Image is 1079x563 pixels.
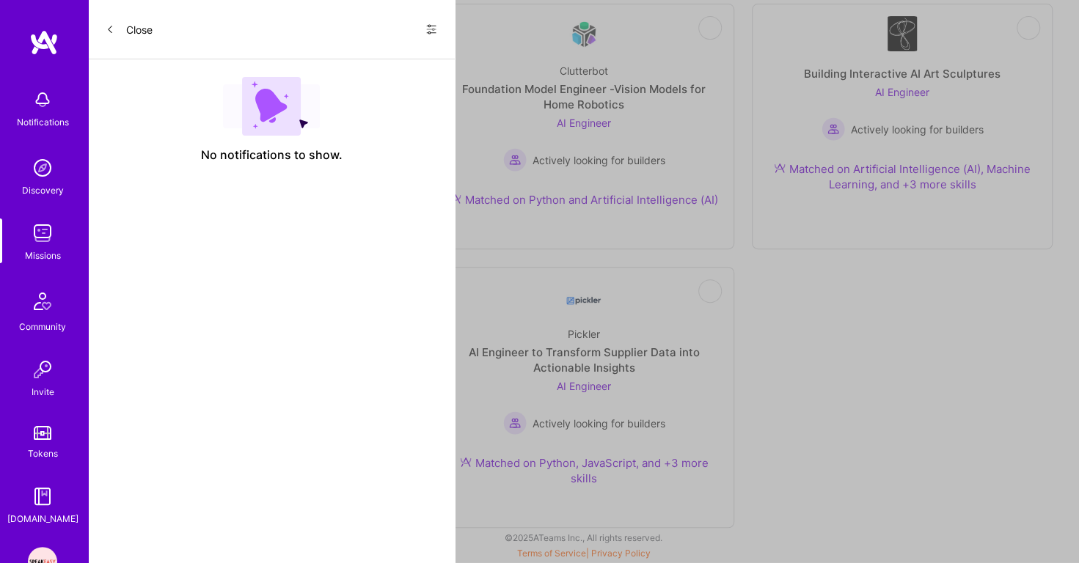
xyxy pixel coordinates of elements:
[28,153,57,183] img: discovery
[28,482,57,511] img: guide book
[28,85,57,114] img: bell
[25,284,60,319] img: Community
[17,114,69,130] div: Notifications
[28,355,57,384] img: Invite
[25,248,61,263] div: Missions
[7,511,78,526] div: [DOMAIN_NAME]
[29,29,59,56] img: logo
[201,147,343,163] span: No notifications to show.
[32,384,54,400] div: Invite
[223,77,320,136] img: empty
[28,446,58,461] div: Tokens
[19,319,66,334] div: Community
[34,426,51,440] img: tokens
[22,183,64,198] div: Discovery
[106,18,153,41] button: Close
[28,218,57,248] img: teamwork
